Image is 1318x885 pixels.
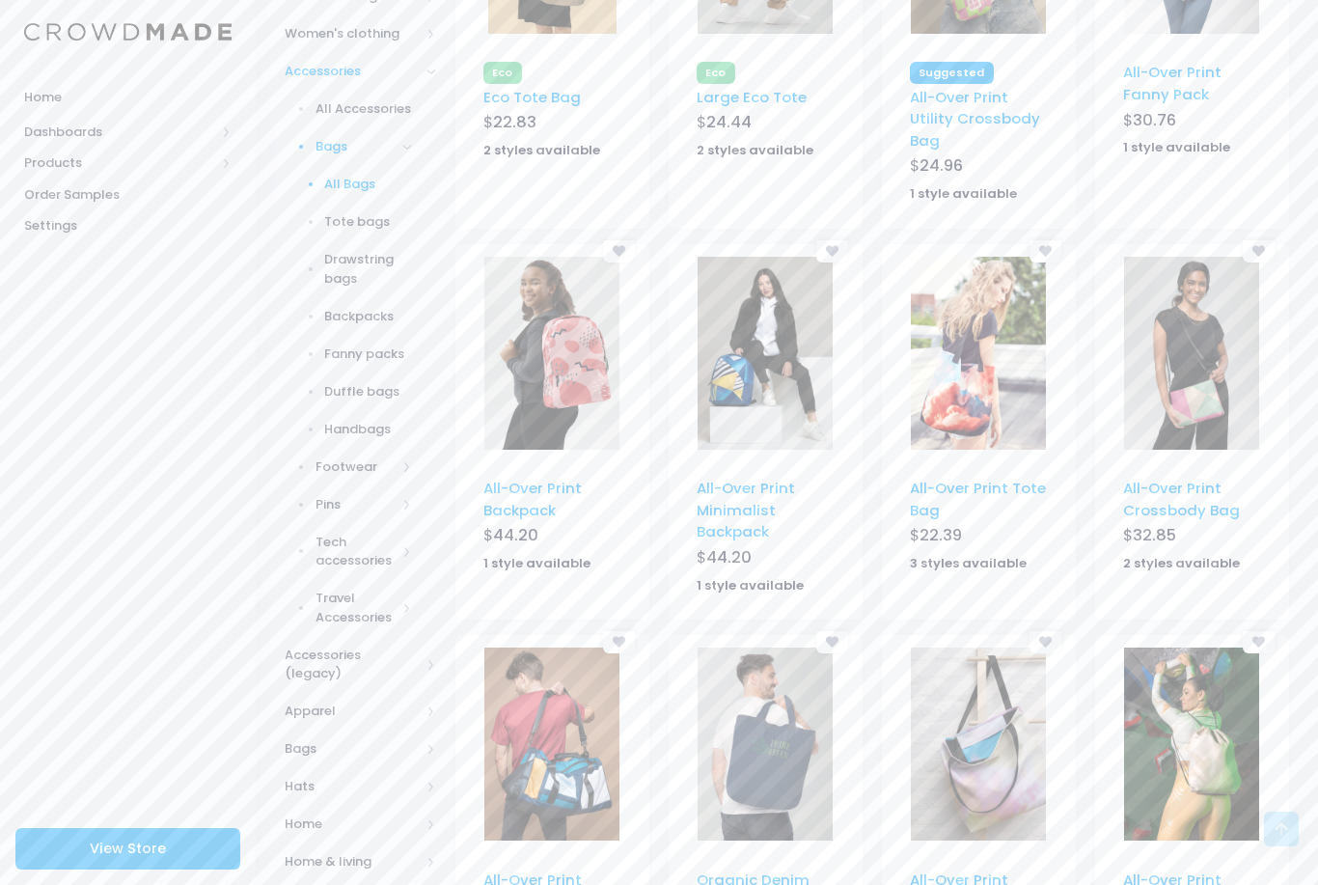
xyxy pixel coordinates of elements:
[910,184,1017,203] strong: 1 style available
[1123,524,1261,551] div: $
[285,62,420,81] span: Accessories
[24,88,232,107] span: Home
[324,345,412,364] span: Fanny packs
[324,250,412,288] span: Drawstring bags
[697,62,735,83] span: Eco
[24,123,215,142] span: Dashboards
[920,524,962,546] span: 22.39
[324,382,412,401] span: Duffle bags
[285,852,420,871] span: Home & living
[316,457,397,477] span: Footwear
[706,111,752,133] span: 24.44
[483,478,582,519] a: All-Over Print Backpack
[483,554,590,572] strong: 1 style available
[483,87,581,107] a: Eco Tote Bag
[706,546,752,568] span: 44.20
[910,554,1027,572] strong: 3 styles available
[316,495,397,514] span: Pins
[697,546,835,573] div: $
[324,307,412,326] span: Backpacks
[483,524,621,551] div: $
[1123,109,1261,136] div: $
[910,154,1048,181] div: $
[493,524,538,546] span: 44.20
[697,111,835,138] div: $
[324,175,412,194] span: All Bags
[316,99,413,119] span: All Accessories
[260,373,436,410] a: Duffle bags
[260,204,436,241] a: Tote bags
[285,702,420,721] span: Apparel
[24,153,215,173] span: Products
[697,478,795,541] a: All-Over Print Minimalist Backpack
[15,828,240,870] a: View Store
[1123,62,1222,103] a: All-Over Print Fanny Pack
[910,62,994,83] span: Suggested
[697,576,804,595] strong: 1 style available
[910,478,1046,519] a: All-Over Print Tote Bag
[1123,138,1230,156] strong: 1 style available
[24,23,232,41] img: Logo
[260,91,436,128] a: All Accessories
[697,87,807,107] a: Large Eco Tote
[24,185,232,205] span: Order Samples
[260,241,436,298] a: Drawstring bags
[1133,524,1176,546] span: 32.85
[285,646,420,683] span: Accessories (legacy)
[1123,554,1240,572] strong: 2 styles available
[697,141,813,159] strong: 2 styles available
[24,216,232,235] span: Settings
[324,420,412,439] span: Handbags
[285,777,420,796] span: Hats
[483,111,621,138] div: $
[285,815,420,834] span: Home
[1133,109,1176,131] span: 30.76
[316,533,397,570] span: Tech accessories
[260,297,436,335] a: Backpacks
[910,87,1040,151] a: All-Over Print Utility Crossbody Bag
[483,62,522,83] span: Eco
[910,524,1048,551] div: $
[260,166,436,204] a: All Bags
[483,141,600,159] strong: 2 styles available
[920,154,963,177] span: 24.96
[285,24,420,43] span: Women's clothing
[324,212,412,232] span: Tote bags
[90,839,166,858] span: View Store
[316,137,397,156] span: Bags
[285,739,420,759] span: Bags
[260,410,436,448] a: Handbags
[1123,478,1240,519] a: All-Over Print Crossbody Bag
[316,589,397,626] span: Travel Accessories
[493,111,536,133] span: 22.83
[260,335,436,373] a: Fanny packs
